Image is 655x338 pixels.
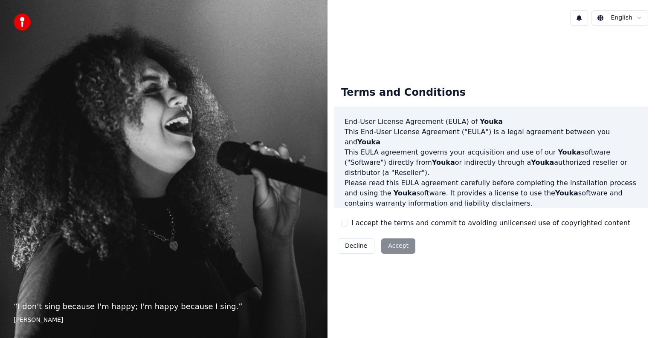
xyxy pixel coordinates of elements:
p: “ I don't sing because I'm happy; I'm happy because I sing. ” [14,301,314,312]
span: Youka [432,158,455,166]
span: Youka [531,158,554,166]
footer: [PERSON_NAME] [14,316,314,324]
span: Youka [558,148,581,156]
p: Please read this EULA agreement carefully before completing the installation process and using th... [345,178,638,209]
p: This End-User License Agreement ("EULA") is a legal agreement between you and [345,127,638,147]
span: Youka [357,138,380,146]
span: Youka [555,189,578,197]
p: This EULA agreement governs your acquisition and use of our software ("Software") directly from o... [345,147,638,178]
button: Decline [338,238,374,254]
label: I accept the terms and commit to avoiding unlicensed use of copyrighted content [351,218,630,228]
span: Youka [394,189,417,197]
h3: End-User License Agreement (EULA) of [345,117,638,127]
div: Terms and Conditions [334,79,472,106]
span: Youka [480,117,503,126]
img: youka [14,14,31,31]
